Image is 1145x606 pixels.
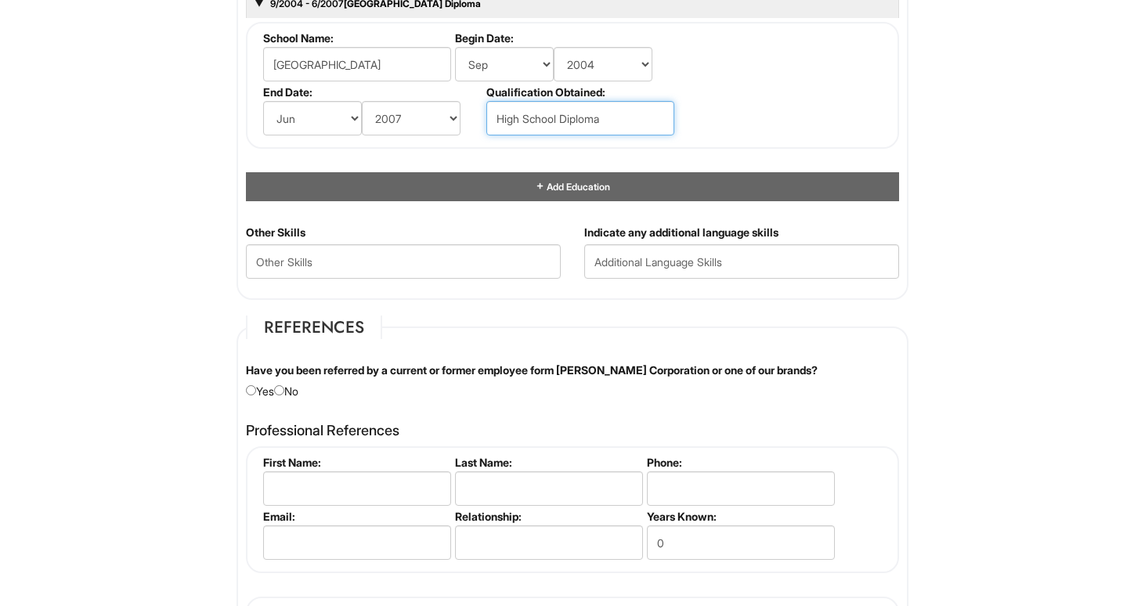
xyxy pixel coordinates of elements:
label: Last Name: [455,456,641,469]
label: Begin Date: [455,31,672,45]
label: Have you been referred by a current or former employee form [PERSON_NAME] Corporation or one of o... [246,363,818,378]
label: Years Known: [647,510,833,523]
label: Email: [263,510,449,523]
label: Phone: [647,456,833,469]
input: Other Skills [246,244,561,279]
legend: References [246,316,382,339]
a: Add Education [535,181,610,193]
label: First Name: [263,456,449,469]
label: Qualification Obtained: [486,85,672,99]
div: Yes No [234,363,911,399]
label: School Name: [263,31,449,45]
span: Add Education [545,181,610,193]
label: Other Skills [246,225,305,240]
label: Relationship: [455,510,641,523]
h4: Professional References [246,423,899,438]
label: Indicate any additional language skills [584,225,778,240]
input: Additional Language Skills [584,244,899,279]
label: End Date: [263,85,480,99]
